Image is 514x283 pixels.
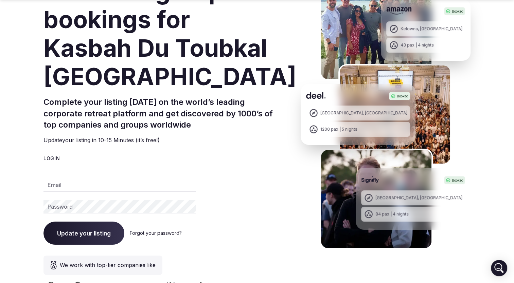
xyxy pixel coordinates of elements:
div: 43 pax | 4 nights [401,42,434,48]
div: 1200 pax | 5 nights [320,127,357,132]
p: Update your listing in 10-15 Minutes (it’s free!) [43,136,280,144]
div: Open Intercom Messenger [491,260,507,276]
button: Update your listing [43,222,124,245]
h2: Complete your listing [DATE] on the world’s leading corporate retreat platform and get discovered... [43,96,280,131]
div: Booked [444,7,465,15]
a: Forgot your password? [130,230,182,236]
span: Update your listing [57,230,111,237]
div: Login [43,155,280,162]
div: [GEOGRAPHIC_DATA], [GEOGRAPHIC_DATA] [375,195,462,201]
div: We work with top-tier companies like [43,256,162,275]
img: Deel Spain Retreat [338,64,451,165]
div: [GEOGRAPHIC_DATA], [GEOGRAPHIC_DATA] [320,110,407,116]
div: Kelowna, [GEOGRAPHIC_DATA] [401,26,462,32]
div: Booked [389,92,410,100]
div: 84 pax | 4 nights [375,211,409,217]
img: Signifly Portugal Retreat [320,149,433,249]
div: Booked [444,176,465,184]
